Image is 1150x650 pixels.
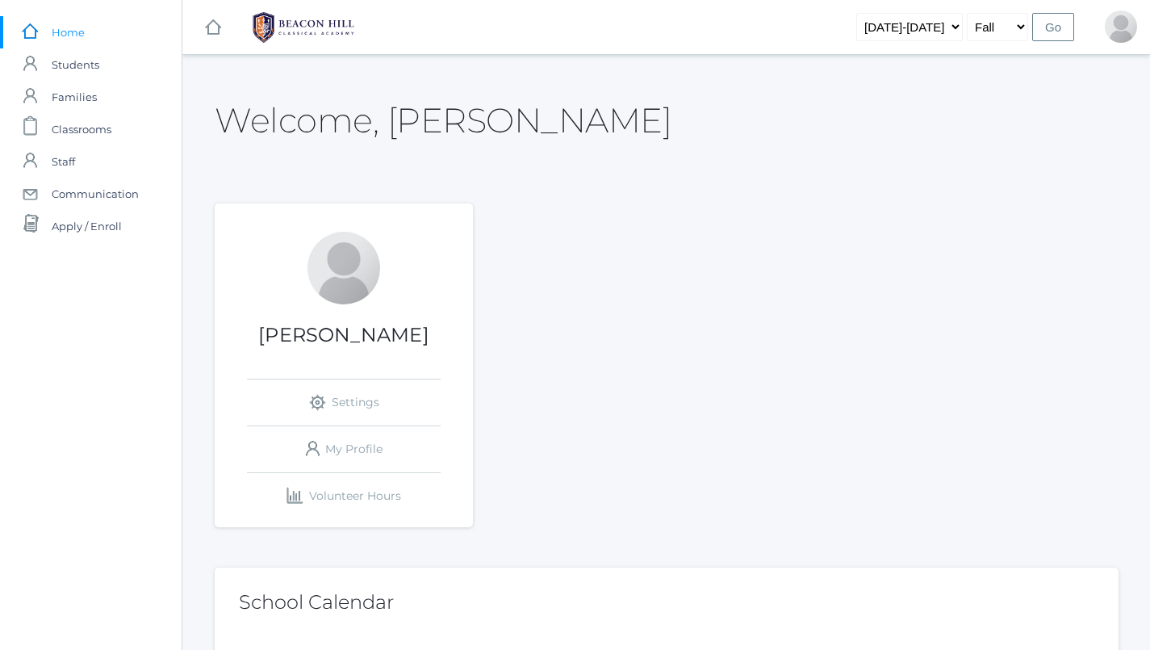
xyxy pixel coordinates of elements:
span: Families [52,81,97,113]
img: 1_BHCALogos-05.png [243,7,364,48]
h2: Welcome, [PERSON_NAME] [215,102,671,139]
a: Settings [247,380,441,426]
input: Go [1032,13,1074,41]
span: Communication [52,178,139,210]
span: Classrooms [52,113,111,145]
a: Volunteer Hours [247,473,441,519]
div: Lydia Chaffin [1105,10,1137,43]
span: Staff [52,145,75,178]
h1: [PERSON_NAME] [215,325,473,346]
span: Apply / Enroll [52,210,122,242]
span: Home [52,16,85,48]
a: My Profile [247,426,441,472]
h2: School Calendar [239,592,1094,613]
div: Lydia Chaffin [307,232,380,304]
span: Students [52,48,99,81]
